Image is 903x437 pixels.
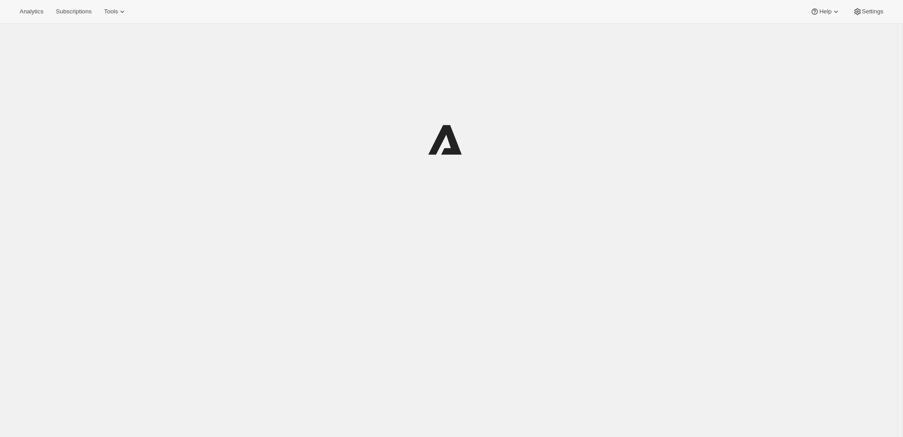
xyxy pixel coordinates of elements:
button: Settings [848,5,889,18]
button: Analytics [14,5,49,18]
button: Tools [99,5,132,18]
span: Analytics [20,8,43,15]
button: Subscriptions [50,5,97,18]
span: Help [819,8,831,15]
span: Tools [104,8,118,15]
span: Settings [862,8,883,15]
button: Help [805,5,845,18]
span: Subscriptions [56,8,91,15]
